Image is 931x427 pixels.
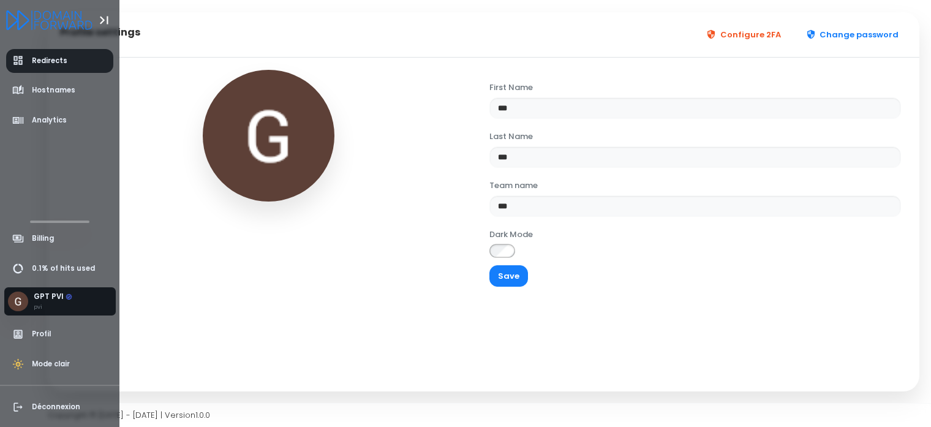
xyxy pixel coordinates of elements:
span: 0.1% of hits used [32,263,95,274]
button: Save [489,265,528,287]
label: Last Name [489,130,533,143]
img: Avatar [8,292,28,312]
label: Team name [489,179,538,192]
a: Billing [6,227,114,251]
span: Analytics [32,115,67,126]
span: Hostnames [32,85,75,96]
label: First Name [489,81,533,94]
a: Logo [6,11,92,28]
a: Hostnames [6,78,114,102]
span: Déconnexion [32,402,80,412]
button: Change password [797,24,908,45]
span: Copyright © [DATE] - [DATE] | Version 1.0.0 [48,409,210,421]
label: Dark Mode [489,229,533,241]
a: Analytics [6,108,114,132]
span: Billing [32,233,54,244]
a: Redirects [6,49,114,73]
span: Profil [32,329,51,339]
span: Redirects [32,56,67,66]
div: GPT PVI [34,292,72,303]
button: Configure 2FA [698,24,790,45]
a: 0.1% of hits used [6,257,114,281]
button: Toggle Aside [92,9,116,32]
div: pvi [34,303,72,311]
img: Avatar [203,70,334,202]
span: Mode clair [32,359,70,369]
